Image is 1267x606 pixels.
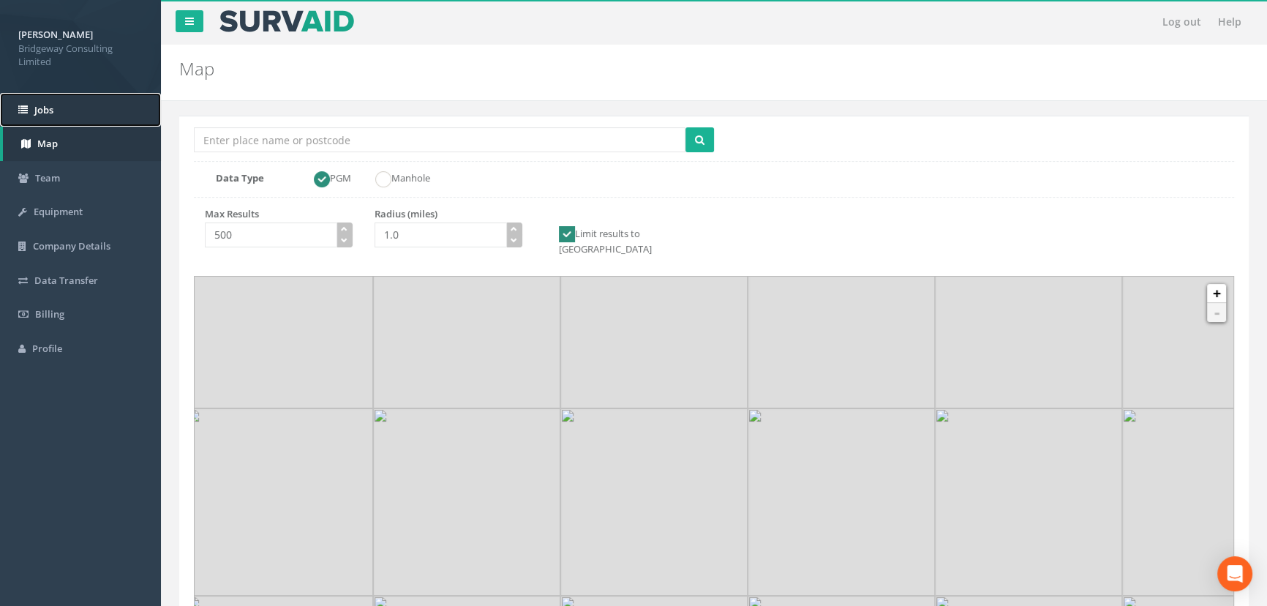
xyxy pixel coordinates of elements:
[179,59,1067,78] h2: Map
[375,207,522,221] p: Radius (miles)
[560,408,748,596] img: 10@2x
[18,28,93,41] strong: [PERSON_NAME]
[1207,303,1226,322] a: -
[18,24,143,69] a: [PERSON_NAME] Bridgeway Consulting Limited
[748,408,935,596] img: 10@2x
[37,137,58,150] span: Map
[373,408,560,596] img: 10@2x
[560,221,748,408] img: 9@2x
[3,127,161,161] a: Map
[34,103,53,116] span: Jobs
[299,171,351,187] label: PGM
[373,221,560,408] img: 9@2x
[205,171,288,185] label: Data Type
[33,239,110,252] span: Company Details
[35,171,60,184] span: Team
[935,408,1122,596] img: 10@2x
[18,42,143,69] span: Bridgeway Consulting Limited
[186,221,373,408] img: 9@2x
[1217,556,1252,591] div: Open Intercom Messenger
[935,221,1122,408] img: 9@2x
[1207,284,1226,303] a: +
[35,307,64,321] span: Billing
[205,207,353,221] p: Max Results
[361,171,430,187] label: Manhole
[194,127,685,152] input: Enter place name or postcode
[34,205,83,218] span: Equipment
[544,226,692,256] label: Limit results to [GEOGRAPHIC_DATA]
[186,408,373,596] img: 10@2x
[32,342,62,355] span: Profile
[34,274,98,287] span: Data Transfer
[748,221,935,408] img: 9@2x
